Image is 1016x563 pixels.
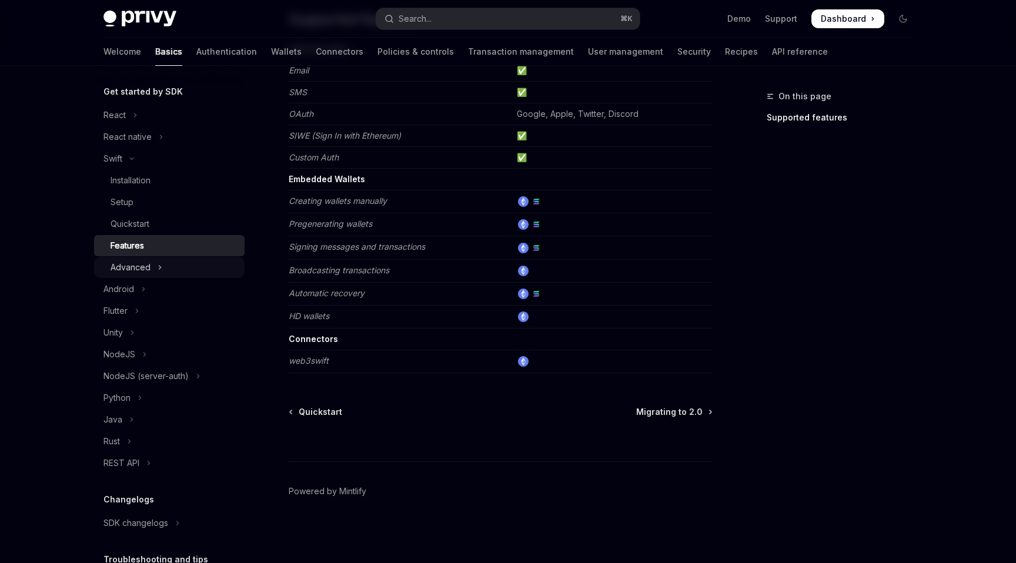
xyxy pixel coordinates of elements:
button: Toggle Unity section [94,322,245,343]
a: Welcome [103,38,141,66]
div: REST API [103,456,139,470]
div: Advanced [111,260,151,274]
button: Toggle SDK changelogs section [94,512,245,534]
img: ethereum.png [518,356,529,367]
div: Java [103,413,122,427]
div: Rust [103,434,120,448]
em: Custom Auth [289,152,339,162]
img: solana.png [531,243,542,253]
div: Unity [103,326,123,340]
em: SMS [289,87,307,97]
a: Powered by Mintlify [289,485,366,497]
a: Quickstart [94,213,245,234]
td: ✅ [512,147,713,169]
button: Toggle Flutter section [94,300,245,321]
img: solana.png [531,219,542,230]
a: Support [765,13,797,25]
img: ethereum.png [518,196,529,207]
a: API reference [772,38,828,66]
img: ethereum.png [518,243,529,253]
a: Setup [94,192,245,213]
a: Supported features [767,108,922,127]
span: Dashboard [821,13,866,25]
div: Swift [103,152,122,166]
img: ethereum.png [518,266,529,276]
button: Toggle Java section [94,409,245,430]
div: Search... [399,12,432,26]
button: Toggle Rust section [94,431,245,452]
a: Recipes [725,38,758,66]
img: solana.png [531,289,542,299]
button: Toggle dark mode [894,9,913,28]
a: Installation [94,170,245,191]
span: On this page [778,89,831,103]
a: Policies & controls [377,38,454,66]
button: Open search [376,8,640,29]
button: Toggle React section [94,105,245,126]
img: solana.png [531,196,542,207]
strong: Connectors [289,334,338,344]
a: Quickstart [290,406,342,418]
div: SDK changelogs [103,516,168,530]
a: Authentication [196,38,257,66]
span: ⌘ K [620,14,633,24]
div: Android [103,282,134,296]
img: ethereum.png [518,289,529,299]
a: Security [677,38,711,66]
div: Python [103,391,131,405]
em: HD wallets [289,311,329,321]
em: Email [289,65,309,75]
h5: Changelogs [103,492,154,507]
div: Quickstart [111,217,149,231]
button: Toggle REST API section [94,453,245,474]
a: Dashboard [811,9,884,28]
button: Toggle Python section [94,387,245,408]
em: Creating wallets manually [289,196,387,206]
div: React [103,108,126,122]
td: ✅ [512,82,713,103]
div: NodeJS (server-auth) [103,369,189,383]
span: Migrating to 2.0 [636,406,703,418]
a: User management [588,38,663,66]
div: Flutter [103,304,128,318]
img: ethereum.png [518,311,529,322]
em: Signing messages and transactions [289,242,425,252]
em: Broadcasting transactions [289,265,389,275]
img: ethereum.png [518,219,529,230]
td: ✅ [512,60,713,82]
a: Demo [727,13,751,25]
a: Basics [155,38,182,66]
button: Toggle React native section [94,126,245,148]
a: Transaction management [468,38,574,66]
td: Google, Apple, Twitter, Discord [512,103,713,125]
a: Wallets [271,38,302,66]
button: Toggle Advanced section [94,257,245,278]
img: dark logo [103,11,176,27]
em: web3swift [289,356,329,366]
button: Toggle NodeJS section [94,344,245,365]
button: Toggle NodeJS (server-auth) section [94,366,245,387]
em: SIWE (Sign In with Ethereum) [289,130,401,140]
div: Features [111,239,144,253]
h5: Get started by SDK [103,85,183,99]
em: Automatic recovery [289,288,365,298]
em: Pregenerating wallets [289,219,372,229]
div: React native [103,130,152,144]
span: Quickstart [299,406,342,418]
button: Toggle Android section [94,279,245,300]
div: NodeJS [103,347,135,361]
div: Installation [111,173,151,187]
div: Setup [111,195,133,209]
td: ✅ [512,125,713,147]
strong: Embedded Wallets [289,174,365,184]
a: Migrating to 2.0 [636,406,711,418]
a: Connectors [316,38,363,66]
a: Features [94,235,245,256]
em: OAuth [289,109,313,119]
button: Toggle Swift section [94,148,245,169]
